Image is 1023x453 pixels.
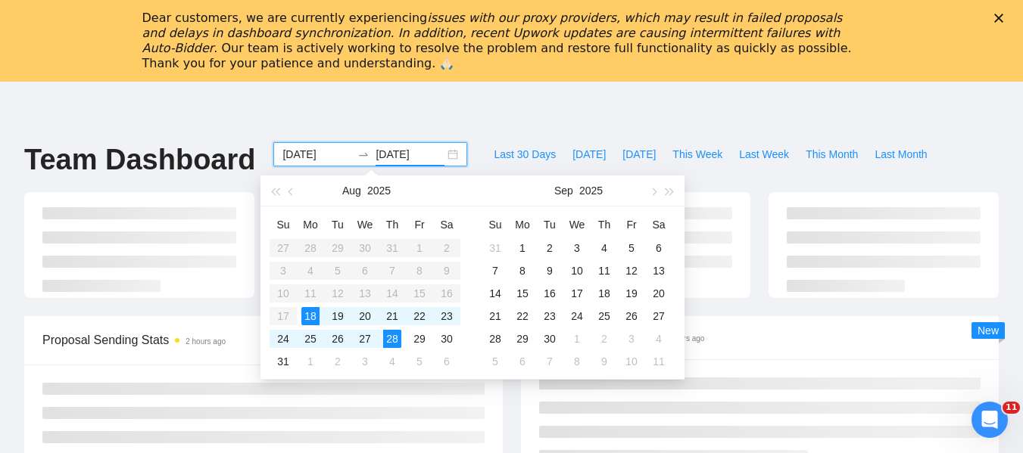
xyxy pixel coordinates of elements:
[563,305,591,327] td: 2025-09-24
[357,148,370,160] span: to
[356,307,374,325] div: 20
[486,307,504,325] div: 21
[324,213,351,237] th: Tu
[297,327,324,350] td: 2025-08-25
[482,213,509,237] th: Su
[351,327,379,350] td: 2025-08-27
[650,352,668,371] div: 11
[618,237,645,259] td: 2025-09-05
[356,352,374,371] div: 3
[482,305,509,327] td: 2025-09-21
[356,330,374,348] div: 27
[482,237,509,259] td: 2025-08-31
[797,142,866,166] button: This Month
[541,330,559,348] div: 30
[433,305,460,327] td: 2025-08-23
[591,282,618,305] td: 2025-09-18
[433,213,460,237] th: Sa
[509,259,536,282] td: 2025-09-08
[972,402,1008,438] iframe: Intercom live chat
[672,146,722,163] span: This Week
[618,282,645,305] td: 2025-09-19
[536,305,563,327] td: 2025-09-23
[591,350,618,373] td: 2025-10-09
[509,282,536,305] td: 2025-09-15
[622,146,656,163] span: [DATE]
[541,352,559,371] div: 7
[410,330,429,348] div: 29
[563,259,591,282] td: 2025-09-10
[297,305,324,327] td: 2025-08-18
[622,284,641,303] div: 19
[645,282,672,305] td: 2025-09-20
[650,330,668,348] div: 4
[410,307,429,325] div: 22
[591,305,618,327] td: 2025-09-25
[324,305,351,327] td: 2025-08-19
[297,350,324,373] td: 2025-09-01
[622,330,641,348] div: 3
[875,146,927,163] span: Last Month
[539,328,981,347] span: Scanner Breakdown
[568,239,586,257] div: 3
[42,330,313,349] span: Proposal Sending Stats
[541,284,559,303] div: 16
[513,307,532,325] div: 22
[376,146,444,163] input: End date
[410,352,429,371] div: 5
[270,327,297,350] td: 2025-08-24
[486,239,504,257] div: 31
[568,352,586,371] div: 8
[482,327,509,350] td: 2025-09-28
[618,327,645,350] td: 2025-10-03
[433,327,460,350] td: 2025-08-30
[618,213,645,237] th: Fr
[509,305,536,327] td: 2025-09-22
[509,327,536,350] td: 2025-09-29
[513,352,532,371] div: 6
[563,282,591,305] td: 2025-09-17
[572,146,606,163] span: [DATE]
[494,146,556,163] span: Last 30 Days
[509,213,536,237] th: Mo
[866,142,935,166] button: Last Month
[595,262,613,280] div: 11
[324,327,351,350] td: 2025-08-26
[536,350,563,373] td: 2025-10-07
[28,43,223,58] p: Earn Free GigRadar Credits - Just by Sharing Your Story! 💬 Want more credits for sending proposal...
[486,352,504,371] div: 5
[513,330,532,348] div: 29
[282,146,351,163] input: Start date
[563,350,591,373] td: 2025-10-08
[595,307,613,325] div: 25
[438,330,456,348] div: 30
[650,262,668,280] div: 13
[595,239,613,257] div: 4
[650,239,668,257] div: 6
[329,307,347,325] div: 19
[541,239,559,257] div: 2
[622,262,641,280] div: 12
[186,337,226,346] time: 2 hours ago
[351,350,379,373] td: 2025-09-03
[536,213,563,237] th: Tu
[142,11,843,55] i: issues with our proxy providers, which may result in failed proposals and delays in dashboard syn...
[536,259,563,282] td: 2025-09-09
[622,239,641,257] div: 5
[618,259,645,282] td: 2025-09-12
[406,327,433,350] td: 2025-08-29
[513,262,532,280] div: 8
[622,307,641,325] div: 26
[536,282,563,305] td: 2025-09-16
[568,330,586,348] div: 1
[379,350,406,373] td: 2025-09-04
[645,350,672,373] td: 2025-10-11
[379,213,406,237] th: Th
[536,237,563,259] td: 2025-09-02
[406,213,433,237] th: Fr
[563,237,591,259] td: 2025-09-03
[994,14,1009,23] div: Close
[28,58,223,72] p: Message from Mariia, sent 3d ago
[324,350,351,373] td: 2025-09-02
[563,327,591,350] td: 2025-10-01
